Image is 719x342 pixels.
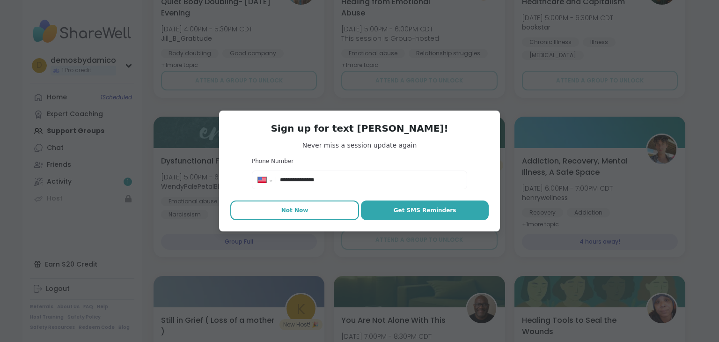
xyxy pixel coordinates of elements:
span: Not Now [281,206,308,215]
h3: Phone Number [252,157,467,165]
h3: Sign up for text [PERSON_NAME]! [230,122,489,135]
span: Never miss a session update again [230,141,489,150]
span: Get SMS Reminders [394,206,456,215]
button: Get SMS Reminders [361,201,489,220]
button: Not Now [230,201,359,220]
